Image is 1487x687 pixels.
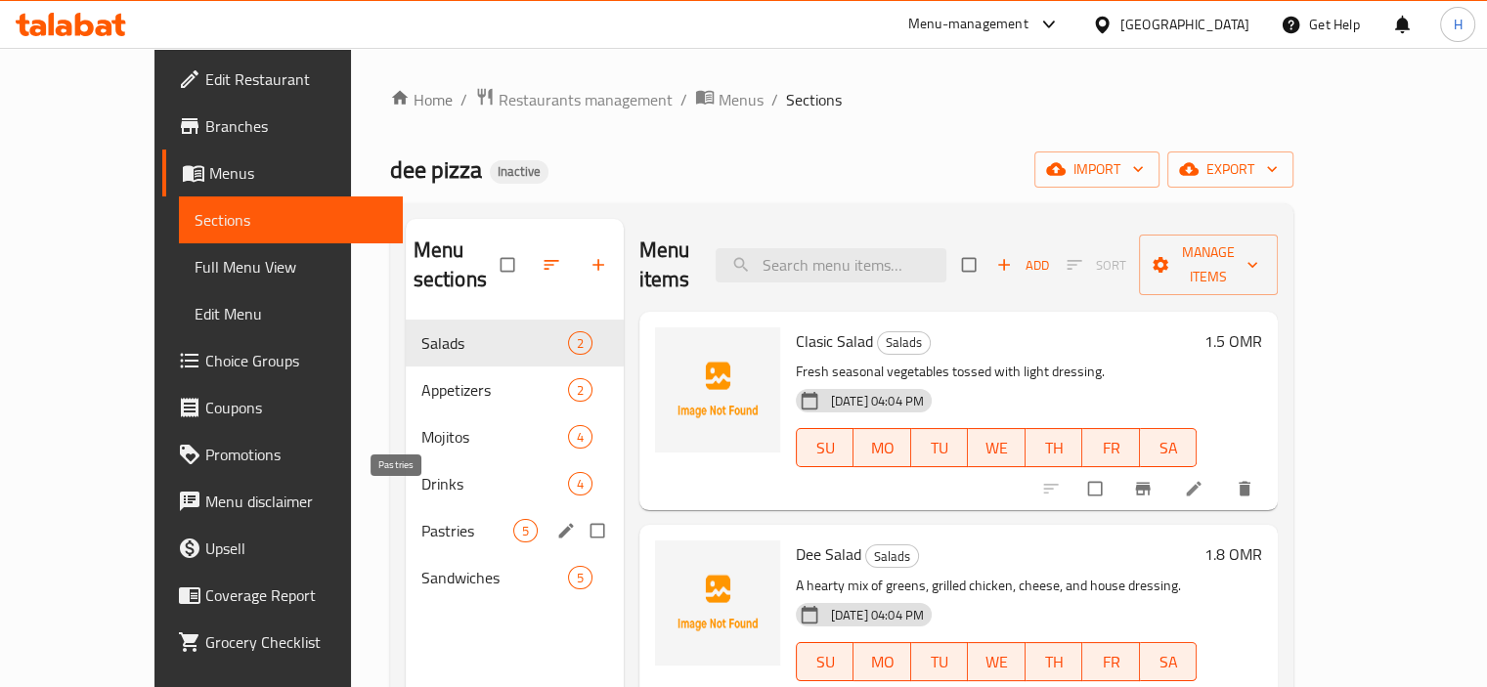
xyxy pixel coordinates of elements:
span: Choice Groups [205,349,387,372]
button: MO [853,642,911,681]
div: Mojitos4 [406,413,624,460]
span: Salads [421,331,568,355]
span: TH [1033,434,1075,462]
span: Select section [950,246,991,283]
a: Upsell [162,525,403,572]
button: FR [1082,642,1140,681]
span: 4 [569,475,591,494]
span: dee pizza [390,148,482,192]
div: items [568,331,592,355]
button: Branch-specific-item [1121,467,1168,510]
span: SA [1148,648,1190,676]
span: 2 [569,381,591,400]
img: Dee Salad [655,540,780,666]
span: Drinks [421,472,568,495]
p: Fresh seasonal vegetables tossed with light dressing. [796,360,1198,384]
span: 5 [569,569,591,587]
span: TU [919,434,961,462]
div: [GEOGRAPHIC_DATA] [1120,14,1249,35]
div: Menu-management [908,13,1028,36]
a: Restaurants management [475,87,673,112]
h6: 1.5 OMR [1204,327,1262,355]
span: Pastries [421,519,513,542]
span: Inactive [490,163,548,180]
button: export [1167,151,1293,188]
span: Add item [991,250,1054,280]
p: A hearty mix of greens, grilled chicken, cheese, and house dressing. [796,574,1198,598]
span: Upsell [205,537,387,560]
li: / [460,88,467,111]
button: TU [911,428,969,467]
span: Sections [786,88,842,111]
button: Manage items [1139,235,1278,295]
span: Sections [195,208,387,232]
span: Select to update [1076,470,1117,507]
div: items [513,519,538,542]
span: Coverage Report [205,583,387,607]
a: Full Menu View [179,243,403,290]
button: WE [968,428,1026,467]
span: TU [919,648,961,676]
span: Full Menu View [195,255,387,279]
span: Appetizers [421,378,568,402]
span: Select all sections [489,246,530,283]
a: Menus [162,150,403,196]
a: Edit menu item [1184,479,1207,498]
a: Coupons [162,384,403,431]
button: Add [991,250,1054,280]
span: Mojitos [421,425,568,449]
input: search [716,248,946,282]
div: items [568,425,592,449]
button: TU [911,642,969,681]
span: WE [976,648,1018,676]
div: Inactive [490,160,548,184]
span: MO [861,434,903,462]
span: Menus [719,88,764,111]
span: SU [805,648,846,676]
span: FR [1090,434,1132,462]
div: items [568,566,592,589]
div: items [568,378,592,402]
button: SU [796,642,853,681]
span: [DATE] 04:04 PM [823,606,932,624]
button: FR [1082,428,1140,467]
a: Home [390,88,453,111]
a: Promotions [162,431,403,478]
span: Salads [878,331,930,354]
span: FR [1090,648,1132,676]
a: Menu disclaimer [162,478,403,525]
span: Promotions [205,443,387,466]
a: Sections [179,196,403,243]
span: Clasic Salad [796,326,873,356]
a: Menus [695,87,764,112]
a: Grocery Checklist [162,619,403,666]
button: SU [796,428,853,467]
button: SA [1140,428,1198,467]
span: Coupons [205,396,387,419]
div: Appetizers2 [406,366,624,413]
span: Edit Menu [195,302,387,325]
span: Menus [209,161,387,185]
span: SU [805,434,846,462]
nav: Menu sections [406,312,624,609]
a: Choice Groups [162,337,403,384]
div: Drinks4 [406,460,624,507]
div: Sandwiches [421,566,568,589]
span: Add [996,254,1049,277]
span: Sort sections [530,243,577,286]
h2: Menu sections [414,236,501,294]
span: Salads [866,545,918,568]
div: Sandwiches5 [406,554,624,601]
div: Salads [877,331,931,355]
div: items [568,472,592,495]
button: delete [1223,467,1270,510]
a: Coverage Report [162,572,403,619]
button: MO [853,428,911,467]
a: Edit Restaurant [162,56,403,103]
button: WE [968,642,1026,681]
span: SA [1148,434,1190,462]
span: 2 [569,334,591,353]
button: TH [1026,642,1083,681]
